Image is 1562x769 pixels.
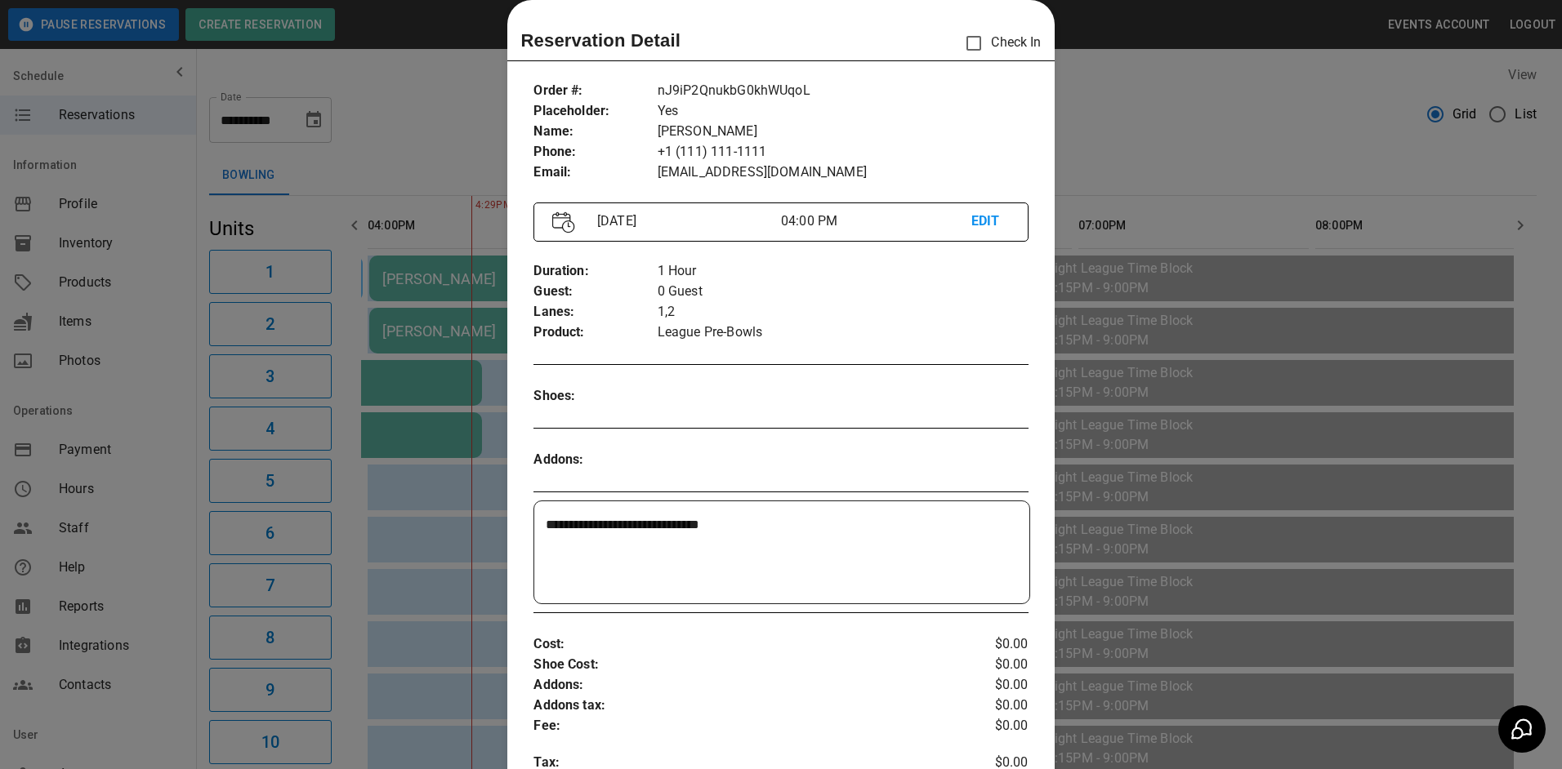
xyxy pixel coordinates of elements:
p: Addons : [533,675,945,696]
p: Fee : [533,716,945,736]
p: +1 (111) 111-1111 [658,142,1029,162]
p: [EMAIL_ADDRESS][DOMAIN_NAME] [658,162,1029,183]
p: $0.00 [946,655,1029,675]
p: Placeholder : [533,101,657,122]
p: Email : [533,162,657,183]
p: Addons tax : [533,696,945,716]
p: Product : [533,322,657,343]
p: [DATE] [591,211,781,231]
p: 04:00 PM [781,211,971,231]
p: $0.00 [946,696,1029,716]
p: Check In [957,26,1041,60]
p: Reservation Detail [520,27,681,54]
p: Cost : [533,634,945,655]
p: $0.00 [946,716,1029,736]
p: League Pre-Bowls [658,322,1029,343]
p: 0 Guest [658,282,1029,302]
p: $0.00 [946,675,1029,696]
p: 1 Hour [658,261,1029,282]
p: $0.00 [946,634,1029,655]
p: Name : [533,122,657,142]
p: Addons : [533,450,657,470]
img: Vector [552,211,575,233]
p: nJ9iP2QnukbG0khWUqoL [658,81,1029,101]
p: Lanes : [533,302,657,322]
p: Shoe Cost : [533,655,945,675]
p: Phone : [533,142,657,162]
p: Shoes : [533,386,657,407]
p: Yes [658,101,1029,122]
p: 1,2 [658,302,1029,322]
p: [PERSON_NAME] [658,122,1029,142]
p: EDIT [971,211,1010,232]
p: Guest : [533,282,657,302]
p: Order # : [533,81,657,101]
p: Duration : [533,261,657,282]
